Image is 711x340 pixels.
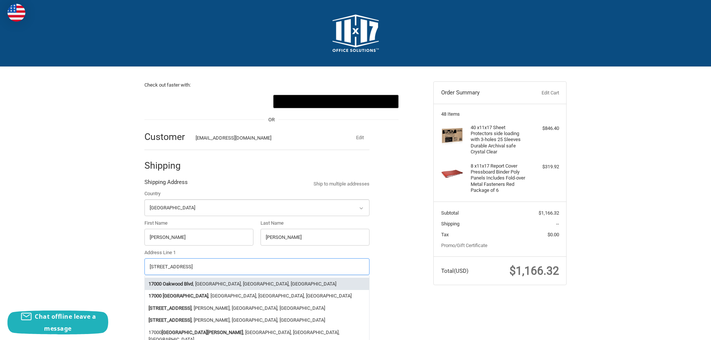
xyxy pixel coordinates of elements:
li: , [PERSON_NAME], [GEOGRAPHIC_DATA], [GEOGRAPHIC_DATA] [145,314,369,327]
label: Last Name [261,219,369,227]
span: Subtotal [441,210,459,216]
span: Shipping [441,221,459,227]
label: Country [144,190,369,197]
span: Total (USD) [441,268,468,274]
div: [EMAIL_ADDRESS][DOMAIN_NAME] [196,134,336,142]
span: $0.00 [548,232,559,237]
legend: Shipping Address [144,178,188,190]
strong: [STREET_ADDRESS] [149,305,191,312]
h2: Shipping [144,160,188,171]
h3: Order Summary [441,89,522,97]
strong: 17000 [149,280,162,288]
li: , [GEOGRAPHIC_DATA], [GEOGRAPHIC_DATA], [GEOGRAPHIC_DATA] [145,278,369,290]
h4: 8 x 11x17 Report Cover Pressboard Binder Poly Panels Includes Fold-over Metal Fasteners Red Packa... [471,163,528,193]
strong: [GEOGRAPHIC_DATA][PERSON_NAME] [162,329,243,336]
strong: [STREET_ADDRESS] [149,316,191,324]
a: Ship to multiple addresses [314,180,369,188]
span: $1,166.32 [539,210,559,216]
span: $1,166.32 [509,264,559,277]
iframe: PayPal-paypal [144,95,270,108]
span: Tax [441,232,449,237]
span: OR [265,116,278,124]
div: $319.92 [530,163,559,171]
button: Edit [350,132,369,143]
a: Edit Cart [522,89,559,97]
p: Check out faster with: [144,81,399,89]
h2: Customer [144,131,188,143]
h4: 40 x 11x17 Sheet Protectors side loading with 3-holes 25 Sleeves Durable Archival safe Crystal Clear [471,125,528,155]
strong: Oakwood Blvd [163,280,193,288]
label: Address Line 1 [144,249,369,256]
li: , [GEOGRAPHIC_DATA], [GEOGRAPHIC_DATA], [GEOGRAPHIC_DATA] [145,290,369,302]
li: , [PERSON_NAME], [GEOGRAPHIC_DATA], [GEOGRAPHIC_DATA] [145,302,369,314]
button: Google Pay [273,95,399,108]
img: duty and tax information for United States [7,4,25,22]
label: First Name [144,219,253,227]
span: Chat offline leave a message [35,312,96,333]
span: -- [556,221,559,227]
img: 11x17.com [333,15,379,52]
a: Promo/Gift Certificate [441,243,487,248]
h3: 48 Items [441,111,559,117]
button: Chat offline leave a message [7,311,108,334]
div: $846.40 [530,125,559,132]
strong: 17000 [GEOGRAPHIC_DATA] [149,292,208,300]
